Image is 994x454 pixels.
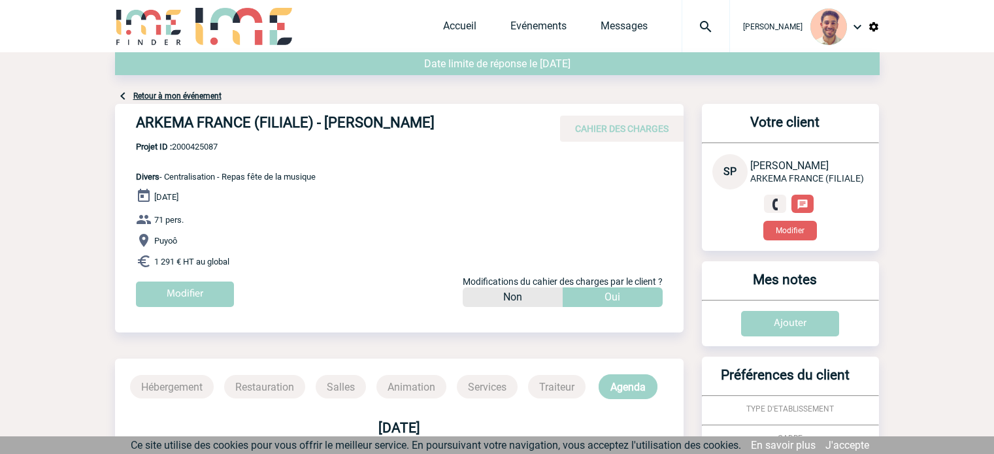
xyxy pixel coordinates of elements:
p: Non [503,287,522,307]
img: 132114-0.jpg [810,8,847,45]
span: Date limite de réponse le [DATE] [424,57,571,70]
a: Accueil [443,20,476,38]
h3: Votre client [707,114,863,142]
span: Ce site utilise des cookies pour vous offrir le meilleur service. En poursuivant votre navigation... [131,439,741,451]
img: IME-Finder [115,8,183,45]
span: Divers [136,172,159,182]
span: Puyoô [154,236,177,246]
span: [PERSON_NAME] [743,22,803,31]
span: Modifications du cahier des charges par le client ? [463,276,663,287]
button: Modifier [763,221,817,240]
span: TYPE D'ETABLISSEMENT [746,404,834,413]
img: fixe.png [769,199,781,210]
b: Projet ID : [136,142,172,152]
a: Evénements [510,20,567,38]
img: chat-24-px-w.png [797,199,808,210]
h3: Mes notes [707,272,863,300]
a: Retour à mon événement [133,91,222,101]
span: 71 pers. [154,215,184,225]
p: Traiteur [528,375,586,398]
a: Messages [601,20,648,38]
span: SP [723,165,737,178]
span: [PERSON_NAME] [750,159,829,172]
a: En savoir plus [751,439,816,451]
p: Hébergement [130,375,214,398]
span: CADRE [778,434,803,443]
b: [DATE] [378,420,420,436]
span: 1 291 € HT au global [154,257,229,267]
p: Restauration [224,375,305,398]
p: Oui [605,287,620,307]
input: Modifier [136,282,234,307]
span: [DATE] [154,192,178,202]
span: CAHIER DES CHARGES [575,123,669,134]
p: Services [457,375,518,398]
input: Ajouter [741,311,839,336]
h4: ARKEMA FRANCE (FILIALE) - [PERSON_NAME] [136,114,528,137]
span: ARKEMA FRANCE (FILIALE) [750,173,864,184]
p: Salles [316,375,366,398]
p: Animation [376,375,446,398]
a: J'accepte [825,439,869,451]
span: 2000425087 [136,142,316,152]
h3: Préférences du client [707,367,863,395]
p: Agenda [599,374,657,399]
span: - Centralisation - Repas fête de la musique [136,172,316,182]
